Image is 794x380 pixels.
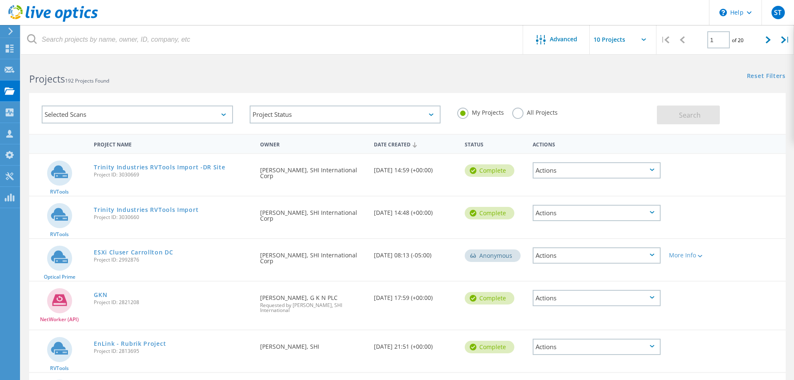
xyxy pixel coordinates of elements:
[669,252,721,258] div: More Info
[29,72,65,86] b: Projects
[65,77,109,84] span: 192 Projects Found
[465,164,514,177] div: Complete
[512,108,558,116] label: All Projects
[461,136,528,151] div: Status
[528,136,665,151] div: Actions
[94,249,173,255] a: ESXi Cluser Carrollton DC
[94,341,166,347] a: EnLink - Rubrik Project
[656,25,674,55] div: |
[50,366,69,371] span: RVTools
[21,25,523,54] input: Search projects by name, owner, ID, company, etc
[370,239,461,267] div: [DATE] 08:13 (-05:00)
[260,303,365,313] span: Requested by [PERSON_NAME], SHI International
[732,37,744,44] span: of 20
[533,247,661,264] div: Actions
[533,290,661,306] div: Actions
[256,282,369,321] div: [PERSON_NAME], G K N PLC
[44,274,75,279] span: Optical Prime
[774,9,781,16] span: ST
[50,232,69,237] span: RVTools
[8,18,98,23] a: Live Optics Dashboard
[256,136,369,151] div: Owner
[465,292,514,305] div: Complete
[94,292,107,298] a: GKN
[256,154,369,187] div: [PERSON_NAME], SHI International Corp
[457,108,504,116] label: My Projects
[465,207,514,219] div: Complete
[94,257,252,262] span: Project ID: 2992876
[94,172,252,177] span: Project ID: 3030669
[256,196,369,230] div: [PERSON_NAME], SHI International Corp
[657,106,720,124] button: Search
[533,205,661,221] div: Actions
[250,106,441,123] div: Project Status
[94,207,198,213] a: Trinity Industries RVTools Import
[370,282,461,309] div: [DATE] 17:59 (+00:00)
[747,73,786,80] a: Reset Filters
[50,189,69,194] span: RVTools
[550,36,577,42] span: Advanced
[370,154,461,181] div: [DATE] 14:59 (+00:00)
[777,25,794,55] div: |
[256,330,369,358] div: [PERSON_NAME], SHI
[94,349,252,354] span: Project ID: 2813695
[370,330,461,358] div: [DATE] 21:51 (+00:00)
[719,9,727,16] svg: \n
[42,106,233,123] div: Selected Scans
[533,162,661,179] div: Actions
[370,136,461,152] div: Date Created
[94,215,252,220] span: Project ID: 3030660
[370,196,461,224] div: [DATE] 14:48 (+00:00)
[679,111,701,120] span: Search
[90,136,256,151] div: Project Name
[94,164,225,170] a: Trinity Industries RVTools Import -DR Site
[256,239,369,272] div: [PERSON_NAME], SHI International Corp
[533,339,661,355] div: Actions
[94,300,252,305] span: Project ID: 2821208
[465,249,521,262] div: Anonymous
[465,341,514,353] div: Complete
[40,317,79,322] span: NetWorker (API)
